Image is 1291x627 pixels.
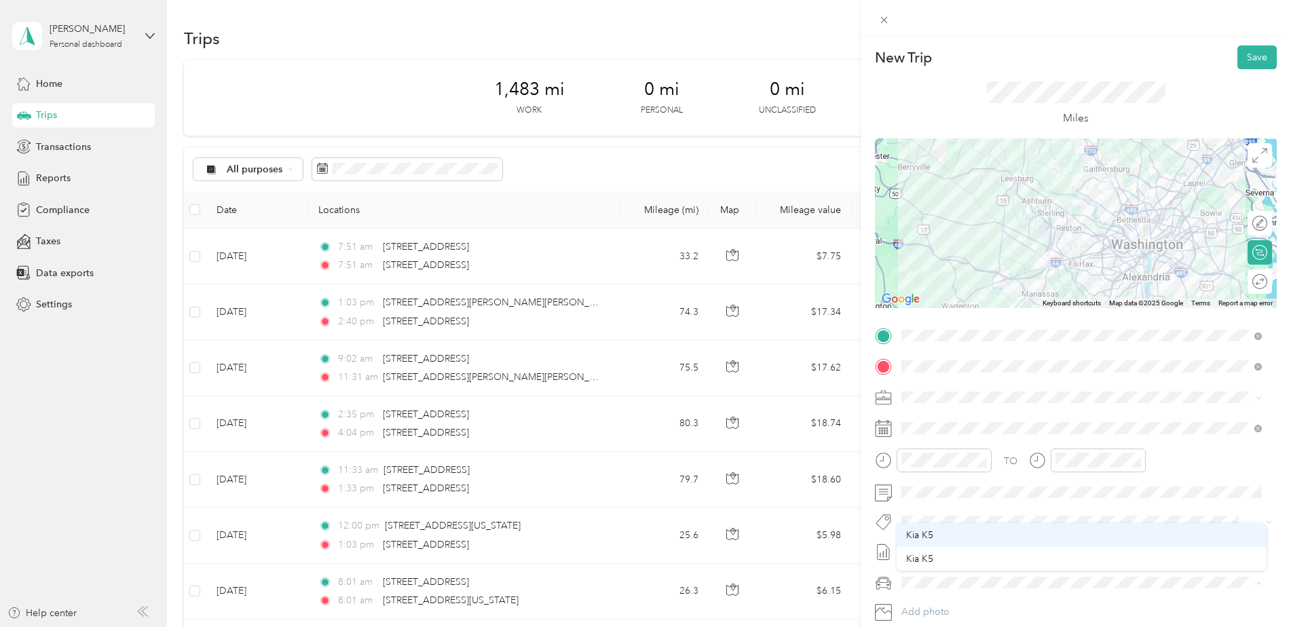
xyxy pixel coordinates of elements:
[906,553,933,565] span: Kia K5
[897,603,1277,622] button: Add photo
[1237,45,1277,69] button: Save
[878,290,923,308] img: Google
[1109,299,1183,307] span: Map data ©2025 Google
[1218,299,1273,307] a: Report a map error
[906,529,933,541] span: Kia K5
[875,48,932,67] p: New Trip
[1063,110,1089,127] p: Miles
[1215,551,1291,627] iframe: Everlance-gr Chat Button Frame
[1191,299,1210,307] a: Terms (opens in new tab)
[1043,299,1101,308] button: Keyboard shortcuts
[1004,454,1017,468] div: TO
[878,290,923,308] a: Open this area in Google Maps (opens a new window)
